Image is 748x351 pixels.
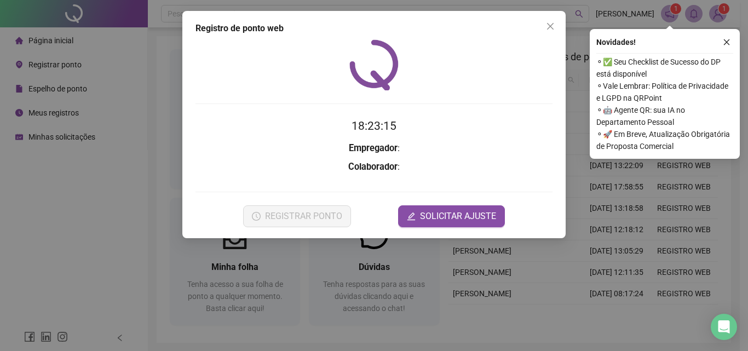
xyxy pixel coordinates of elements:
[349,143,398,153] strong: Empregador
[723,38,730,46] span: close
[195,160,553,174] h3: :
[542,18,559,35] button: Close
[546,22,555,31] span: close
[348,162,398,172] strong: Colaborador
[398,205,505,227] button: editSOLICITAR AJUSTE
[352,119,396,133] time: 18:23:15
[349,39,399,90] img: QRPoint
[195,141,553,156] h3: :
[596,80,733,104] span: ⚬ Vale Lembrar: Política de Privacidade e LGPD na QRPoint
[420,210,496,223] span: SOLICITAR AJUSTE
[596,128,733,152] span: ⚬ 🚀 Em Breve, Atualização Obrigatória de Proposta Comercial
[243,205,351,227] button: REGISTRAR PONTO
[596,56,733,80] span: ⚬ ✅ Seu Checklist de Sucesso do DP está disponível
[407,212,416,221] span: edit
[596,104,733,128] span: ⚬ 🤖 Agente QR: sua IA no Departamento Pessoal
[195,22,553,35] div: Registro de ponto web
[711,314,737,340] div: Open Intercom Messenger
[596,36,636,48] span: Novidades !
